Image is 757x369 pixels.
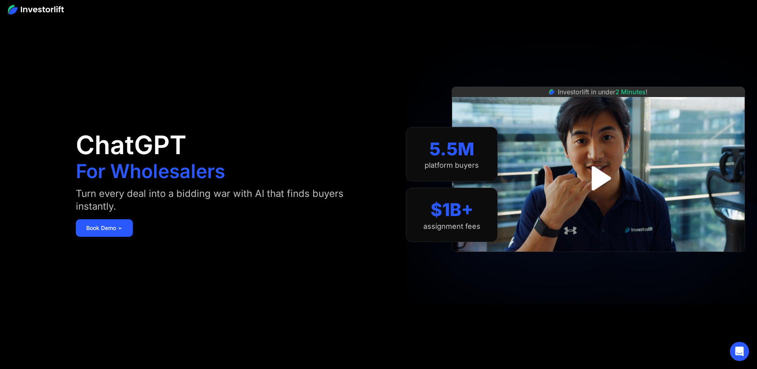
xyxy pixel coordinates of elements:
[76,187,362,213] div: Turn every deal into a bidding war with AI that finds buyers instantly.
[730,342,749,361] div: Open Intercom Messenger
[581,161,616,196] a: open lightbox
[76,162,225,181] h1: For Wholesalers
[76,132,186,158] h1: ChatGPT
[558,87,648,97] div: Investorlift in under !
[539,256,658,266] iframe: Customer reviews powered by Trustpilot
[431,199,473,220] div: $1B+
[76,219,133,237] a: Book Demo ➢
[425,161,479,170] div: platform buyers
[429,139,474,160] div: 5.5M
[615,88,646,96] span: 2 Minutes
[423,222,480,231] div: assignment fees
